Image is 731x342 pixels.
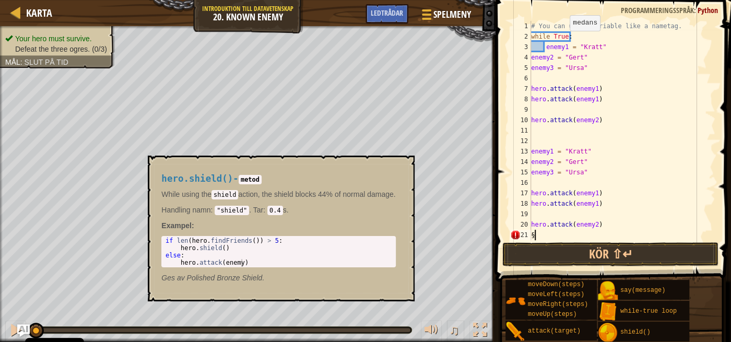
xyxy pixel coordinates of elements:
div: 18 [510,198,531,209]
span: Slut på tid [25,58,68,66]
div: 22 [510,240,531,251]
span: hero.shield() [161,173,233,184]
span: attack(target) [528,327,581,335]
div: 12 [510,136,531,146]
span: moveLeft(steps) [528,291,584,298]
span: : [263,206,267,214]
div: 3 [510,42,531,52]
a: Karta [21,6,52,20]
span: while-true loop [620,308,677,315]
span: moveUp(steps) [528,311,577,318]
li: Defeat the three ogres. [5,44,107,54]
span: : [694,5,698,15]
span: Handling [161,206,190,214]
span: Exampel [161,221,192,230]
span: Python [698,5,718,15]
img: portrait.png [505,291,525,311]
code: "shield" [215,206,249,215]
div: 11 [510,125,531,136]
div: 13 [510,146,531,157]
code: 0.4 [267,206,283,215]
span: s. [251,206,288,214]
em: Polished Bronze Shield. [161,274,264,282]
span: Ges av [161,274,186,282]
div: 15 [510,167,531,178]
span: . [161,206,251,214]
div: 1 [510,21,531,31]
span: Mål [5,58,20,66]
button: justera volymen [421,321,442,342]
button: Kör ⇧↵ [502,242,718,266]
span: ♫ [449,322,459,338]
span: Your hero must survive. [15,34,92,43]
span: shield() [620,328,651,336]
span: Karta [26,6,52,20]
code: metod [239,175,262,184]
span: Programmeringsspråk [621,5,694,15]
span: namn [191,206,211,214]
span: Defeat the three ogres. (0/3) [15,45,107,53]
div: 2 [510,31,531,42]
div: 9 [510,104,531,115]
span: moveRight(steps) [528,301,588,308]
img: portrait.png [505,322,525,341]
div: 14 [510,157,531,167]
div: 6 [510,73,531,84]
div: 20 [510,219,531,230]
div: 4 [510,52,531,63]
div: 8 [510,94,531,104]
code: shield [211,190,238,199]
span: moveDown(steps) [528,281,584,288]
div: 17 [510,188,531,198]
button: Ask AI [17,324,30,337]
div: 21 [510,230,531,240]
h4: - [161,174,395,184]
span: : [20,58,25,66]
span: Ledtrådar [371,8,403,18]
code: medans [573,19,597,27]
p: While using the action, the shield blocks 44% of normal damage. [161,189,395,199]
img: portrait.png [598,302,618,322]
div: 5 [510,63,531,73]
li: Your hero must survive. [5,33,107,44]
img: portrait.png [598,281,618,301]
button: Ctrl + P: Pause [5,321,26,342]
button: Toggle fullscreen [469,321,490,342]
span: Spelmeny [433,8,471,21]
div: 16 [510,178,531,188]
div: 19 [510,209,531,219]
div: 10 [510,115,531,125]
strong: : [161,221,194,230]
button: ♫ [447,321,465,342]
span: : [210,206,215,214]
div: 7 [510,84,531,94]
span: Tar [253,206,263,214]
span: say(message) [620,287,665,294]
button: Spelmeny [414,4,477,29]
